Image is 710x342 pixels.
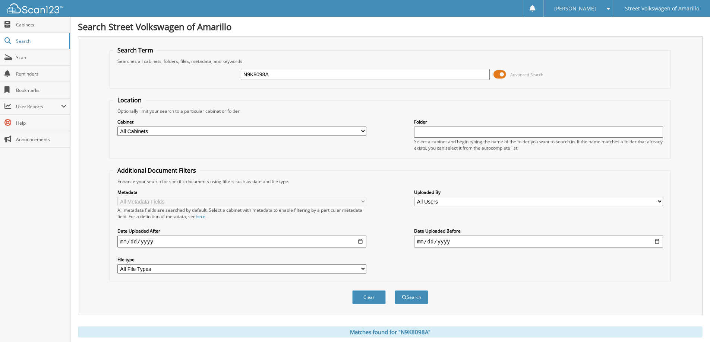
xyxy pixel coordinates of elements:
[414,228,663,234] label: Date Uploaded Before
[414,236,663,247] input: end
[414,189,663,195] label: Uploaded By
[114,46,157,54] legend: Search Term
[117,236,366,247] input: start
[114,96,145,104] legend: Location
[114,166,200,175] legend: Additional Document Filters
[16,136,66,143] span: Announcements
[117,189,366,195] label: Metadata
[16,103,61,110] span: User Reports
[510,72,543,77] span: Advanced Search
[117,256,366,263] label: File type
[16,54,66,61] span: Scan
[16,22,66,28] span: Cabinets
[414,138,663,151] div: Select a cabinet and begin typing the name of the folder you want to search in. If the name match...
[114,58,667,64] div: Searches all cabinets, folders, files, metadata, and keywords
[625,6,699,11] span: Street Volkswagen of Amarillo
[414,119,663,125] label: Folder
[395,290,428,304] button: Search
[117,228,366,234] label: Date Uploaded After
[16,71,66,77] span: Reminders
[16,87,66,93] span: Bookmarks
[78,326,703,338] div: Matches found for "N9K8098A"
[114,108,667,114] div: Optionally limit your search to a particular cabinet or folder
[352,290,386,304] button: Clear
[16,120,66,126] span: Help
[114,178,667,185] div: Enhance your search for specific documents using filters such as date and file type.
[7,3,63,13] img: scan123-logo-white.svg
[554,6,596,11] span: [PERSON_NAME]
[117,207,366,220] div: All metadata fields are searched by default. Select a cabinet with metadata to enable filtering b...
[16,38,65,44] span: Search
[78,20,703,33] h1: Search Street Volkswagen of Amarillo
[117,119,366,125] label: Cabinet
[196,213,205,220] a: here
